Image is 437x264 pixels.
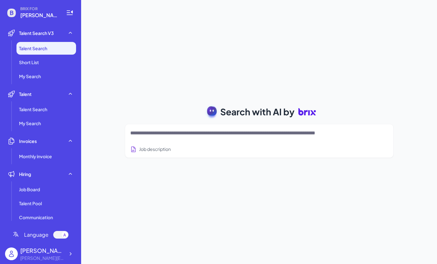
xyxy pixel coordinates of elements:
[19,106,47,112] span: Talent Search
[19,138,37,144] span: Invoices
[130,143,171,155] button: Search using job description
[19,186,40,193] span: Job Board
[19,91,32,97] span: Talent
[24,231,48,239] span: Language
[19,73,41,79] span: My Search
[19,214,53,220] span: Communication
[5,247,18,260] img: user_logo.png
[19,153,52,159] span: Monthly invoice
[20,255,65,261] div: fiona.jjsun@gmail.com
[20,246,65,255] div: Fiona Sun
[19,120,41,126] span: My Search
[220,105,294,118] span: Search with AI by
[20,11,58,19] span: fiona.jjsun@gmail.com
[19,200,42,206] span: Talent Pool
[19,30,54,36] span: Talent Search V3
[20,6,58,11] span: BRIX FOR
[19,59,39,65] span: Short List
[19,171,31,177] span: Hiring
[19,45,47,51] span: Talent Search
